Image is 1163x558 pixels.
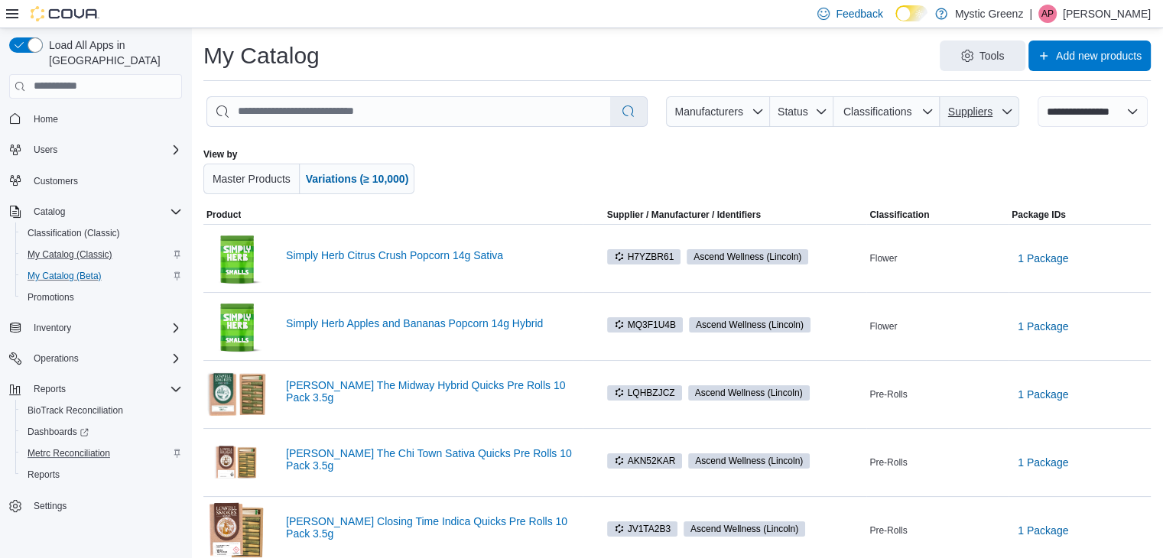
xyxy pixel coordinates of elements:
button: Manufacturers [666,96,770,127]
a: Metrc Reconciliation [21,444,116,462]
span: Ascend Wellness (Lincoln) [689,317,811,333]
span: Ascend Wellness (Lincoln) [695,386,803,400]
img: Simply Herb Citrus Crush Popcorn 14g Sativa [206,228,268,289]
button: My Catalog (Beta) [15,265,188,287]
span: MQ3F1U4B [614,318,676,332]
span: JV1TA2B3 [607,521,677,537]
button: Catalog [3,201,188,222]
span: Home [28,109,182,128]
span: AKN52KAR [607,453,683,469]
span: Metrc Reconciliation [28,447,110,459]
img: Lowell The Midway Hybrid Quicks Pre Rolls 10 Pack 3.5g [206,368,268,419]
img: Lowell The Chi Town Sativa Quicks Pre Rolls 10 Pack 3.5g [206,446,268,478]
span: Package IDs [1012,209,1066,221]
a: [PERSON_NAME] The Chi Town Sativa Quicks Pre Rolls 10 Pack 3.5g [286,447,580,472]
button: Reports [15,464,188,485]
span: JV1TA2B3 [614,522,671,536]
span: Dashboards [21,423,182,441]
p: Mystic Greenz [955,5,1023,23]
img: Simply Herb Apples and Bananas Popcorn 14g Hybrid [206,296,268,357]
span: Classification (Classic) [28,227,120,239]
a: Promotions [21,288,80,307]
span: Customers [28,171,182,190]
button: Home [3,108,188,130]
button: Operations [28,349,85,368]
span: H7YZBR61 [607,249,681,264]
button: Classifications [833,96,940,127]
span: Reports [28,380,182,398]
button: 1 Package [1012,311,1074,342]
a: Home [28,110,64,128]
button: Catalog [28,203,71,221]
a: Reports [21,466,66,484]
button: Inventory [28,319,77,337]
span: Ascend Wellness (Lincoln) [684,521,805,537]
span: Catalog [28,203,182,221]
p: | [1029,5,1032,23]
span: Feedback [836,6,882,21]
a: Customers [28,172,84,190]
input: Dark Mode [895,5,927,21]
label: View by [203,148,237,161]
span: AP [1041,5,1054,23]
span: Classifications [843,105,911,118]
span: Users [28,141,182,159]
button: Reports [28,380,72,398]
a: My Catalog (Beta) [21,267,108,285]
span: 1 Package [1018,251,1068,266]
button: Status [770,96,833,127]
button: Settings [3,495,188,517]
a: Simply Herb Citrus Crush Popcorn 14g Sativa [286,249,580,261]
span: Ascend Wellness (Lincoln) [695,454,803,468]
span: Add new products [1056,48,1142,63]
span: Ascend Wellness (Lincoln) [696,318,804,332]
span: Reports [34,383,66,395]
button: 1 Package [1012,379,1074,410]
span: Product [206,209,241,221]
span: Reports [21,466,182,484]
h1: My Catalog [203,41,320,71]
div: Flower [866,249,1009,268]
span: H7YZBR61 [614,250,674,264]
span: Status [778,105,808,118]
button: Users [3,139,188,161]
span: My Catalog (Classic) [28,248,112,261]
img: Cova [31,6,99,21]
button: My Catalog (Classic) [15,244,188,265]
button: Metrc Reconciliation [15,443,188,464]
div: Flower [866,317,1009,336]
div: Pre-Rolls [866,453,1009,472]
button: Users [28,141,63,159]
span: AKN52KAR [614,454,676,468]
span: My Catalog (Classic) [21,245,182,264]
span: Dashboards [28,426,89,438]
span: Dark Mode [895,21,896,22]
span: Users [34,144,57,156]
button: Master Products [203,164,300,194]
span: Promotions [28,291,74,303]
span: Master Products [213,173,291,185]
div: Supplier / Manufacturer / Identifiers [607,209,761,221]
span: 1 Package [1018,523,1068,538]
span: Operations [28,349,182,368]
div: Pre-Rolls [866,385,1009,404]
button: Customers [3,170,188,192]
span: Metrc Reconciliation [21,444,182,462]
button: Reports [3,378,188,400]
a: Dashboards [15,421,188,443]
div: Pre-Rolls [866,521,1009,540]
a: Simply Herb Apples and Bananas Popcorn 14g Hybrid [286,317,580,329]
span: Settings [34,500,67,512]
span: Ascend Wellness (Lincoln) [688,385,810,401]
span: Variations (≥ 10,000) [306,173,409,185]
span: Reports [28,469,60,481]
a: [PERSON_NAME] Closing Time Indica Quicks Pre Rolls 10 Pack 3.5g [286,515,580,540]
span: BioTrack Reconciliation [21,401,182,420]
button: 1 Package [1012,243,1074,274]
p: [PERSON_NAME] [1063,5,1151,23]
button: BioTrack Reconciliation [15,400,188,421]
a: Classification (Classic) [21,224,126,242]
span: 1 Package [1018,387,1068,402]
span: Load All Apps in [GEOGRAPHIC_DATA] [43,37,182,68]
span: Ascend Wellness (Lincoln) [694,250,801,264]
